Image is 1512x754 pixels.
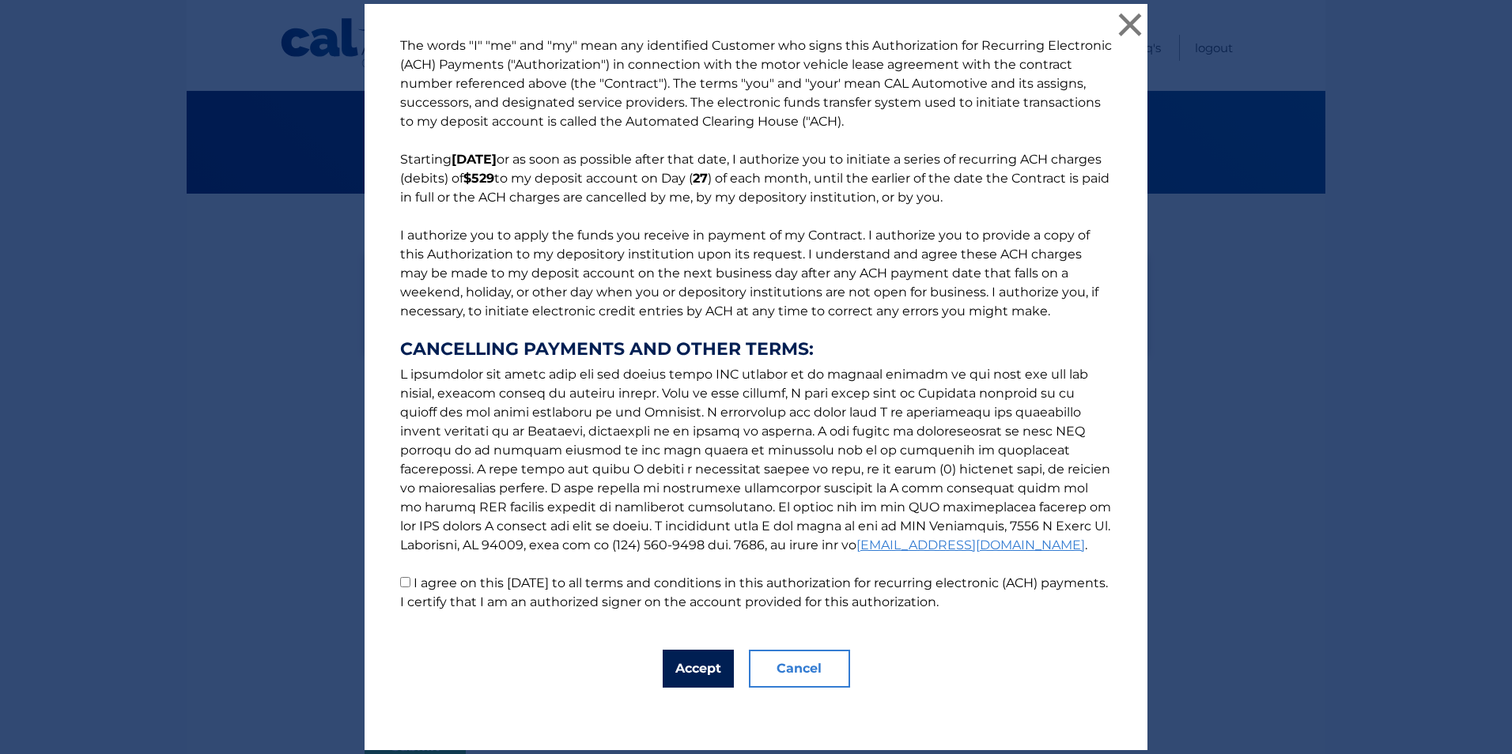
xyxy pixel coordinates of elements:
strong: CANCELLING PAYMENTS AND OTHER TERMS: [400,340,1112,359]
button: Accept [663,650,734,688]
p: The words "I" "me" and "my" mean any identified Customer who signs this Authorization for Recurri... [384,36,1128,612]
a: [EMAIL_ADDRESS][DOMAIN_NAME] [856,537,1085,552]
b: $529 [463,171,494,186]
button: Cancel [749,650,850,688]
button: × [1114,9,1146,40]
b: 27 [693,171,708,186]
label: I agree on this [DATE] to all terms and conditions in this authorization for recurring electronic... [400,575,1108,609]
b: [DATE] [452,152,497,167]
